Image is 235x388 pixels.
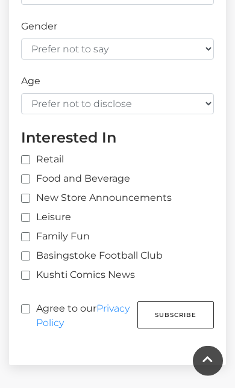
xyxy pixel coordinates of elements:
[21,152,64,167] label: Retail
[21,301,137,330] label: Agree to our
[137,301,214,328] button: Subscribe
[21,74,40,88] label: Age
[21,229,90,244] label: Family Fun
[21,171,130,186] label: Food and Beverage
[21,248,163,263] label: Basingstoke Football Club
[21,210,71,224] label: Leisure
[21,191,172,205] label: New Store Announcements
[21,19,57,34] label: Gender
[21,129,214,146] h4: Interested In
[21,268,135,282] label: Kushti Comics News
